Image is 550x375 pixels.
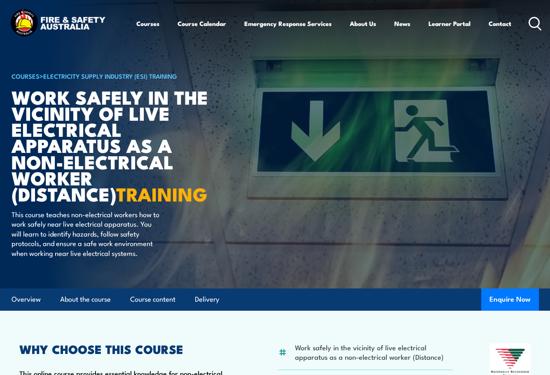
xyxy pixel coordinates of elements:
[244,14,332,33] a: Emergency Response Services
[350,14,376,33] a: About Us
[428,14,470,33] a: Learner Portal
[12,89,215,202] h1: Work safely in the vicinity of live electrical apparatus as a non-electrical worker (Distance)
[489,14,511,33] a: Contact
[481,288,539,311] button: Enquire Now
[43,71,177,80] a: Electricity Supply Industry (ESI) Training
[178,14,226,33] a: Course Calendar
[12,288,41,310] a: Overview
[195,288,219,310] a: Delivery
[116,179,208,208] strong: TRAINING
[295,342,453,362] li: Work safely in the vicinity of live electrical apparatus as a non-electrical worker (Distance)
[60,288,111,310] a: About the course
[394,14,410,33] a: News
[136,14,159,33] a: Courses
[130,288,176,310] a: Course content
[12,71,215,81] h6: >
[12,71,40,80] a: COURSES
[12,209,162,258] p: This course teaches non-electrical workers how to work safely near live electrical apparatus. You...
[19,343,241,354] h2: WHY CHOOSE THIS COURSE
